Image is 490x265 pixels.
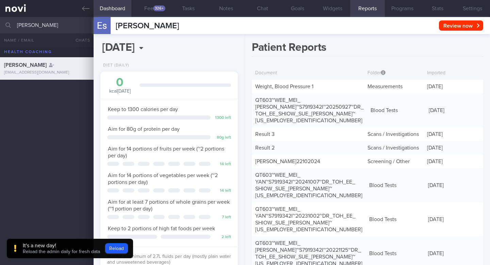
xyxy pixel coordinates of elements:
div: 7 left [214,215,231,220]
div: [DATE] [424,141,483,155]
div: [DATE] [425,213,483,226]
span: Keep to 1300 calories per day [108,107,178,112]
div: 2 left [214,235,231,240]
div: It's a new day! [23,242,100,249]
span: Aim for 80g of protein per day [108,126,180,132]
a: QT603~WEE_MEI_[PERSON_NAME]~S7919342I~20250927~DR_TOH_EE_SHIOW_SUE_[PERSON_NAME]~[US_EMPLOYER_IDE... [255,97,364,123]
div: 80 g left [214,135,231,140]
div: [DATE] [425,104,483,117]
div: Folder [364,67,424,80]
span: Aim for at least 7 portions of whole grains per week (~1 portion per day) [108,199,230,212]
div: Document [252,67,364,80]
div: [EMAIL_ADDRESS][DOMAIN_NAME] [4,70,89,75]
button: Chats [66,33,94,47]
div: [DATE] [424,127,483,141]
div: [DATE] [424,155,483,168]
a: QT603~WEE_MEI_YAN~S7919342I~20241007~DR_TOH_EE_SHIOW_SUE_[PERSON_NAME]~[US_EMPLOYER_IDENTIFICATIO... [255,172,362,198]
a: Result 2 [255,145,275,151]
a: Weight, Blood Pressure 1 [255,84,313,89]
span: Aim for 14 portions of vegetables per week (~2 portions per day) [108,173,218,185]
div: Blood Tests [367,104,425,117]
span: Reload the admin daily for fresh data [23,249,100,254]
div: Measurements [364,80,424,93]
div: 0 [107,77,133,89]
div: [DATE] [424,80,483,93]
h1: Patient Reports [252,41,483,57]
div: Blood Tests [366,247,424,260]
div: 14 left [214,188,231,193]
div: Diet (Daily) [100,63,129,68]
div: kcal [DATE] [107,77,133,95]
div: Scans / Investigations [364,141,424,155]
span: [PERSON_NAME] [116,22,179,30]
div: [DATE] [425,178,483,192]
span: Aim for 14 portions of fruits per week (~2 portions per day) [108,146,224,158]
div: Blood Tests [366,213,424,226]
a: [PERSON_NAME]22102024 [255,159,320,164]
button: Reload [105,243,128,253]
span: Aim for a minimum of 2.7L fluids per day (mostly plain water and unsweetened beverages) [107,254,231,265]
button: Review now [439,20,483,31]
a: QT603~WEE_MEI_YAN~S7919342I~20231002~DR_TOH_EE_SHIOW_SUE_[PERSON_NAME]~[US_EMPLOYER_IDENTIFICATIO... [255,206,362,232]
a: Result 3 [255,131,275,137]
div: Screening / Other [364,155,424,168]
div: Blood Tests [366,178,424,192]
div: [DATE] [425,247,483,260]
span: [PERSON_NAME] [4,62,47,68]
div: 326+ [153,5,165,11]
div: 1300 left [214,115,231,121]
div: Scans / Investigations [364,127,424,141]
div: Imported [424,67,483,80]
span: Keep to 2 portions of high fat foods per week [108,226,215,231]
div: 14 left [214,162,231,167]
